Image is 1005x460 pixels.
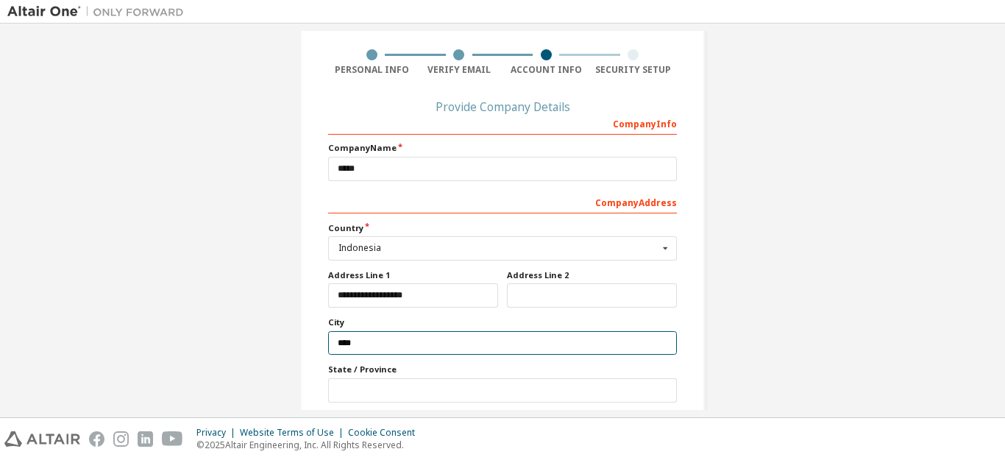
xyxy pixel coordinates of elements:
div: Privacy [196,427,240,439]
div: Company Info [328,111,677,135]
label: Address Line 2 [507,269,677,281]
img: instagram.svg [113,431,129,447]
div: Website Terms of Use [240,427,348,439]
div: Provide Company Details [328,102,677,111]
label: Address Line 1 [328,269,498,281]
label: City [328,316,677,328]
p: © 2025 Altair Engineering, Inc. All Rights Reserved. [196,439,424,451]
img: youtube.svg [162,431,183,447]
label: Country [328,222,677,234]
div: Company Address [328,190,677,213]
img: Altair One [7,4,191,19]
div: Account Info [502,64,590,76]
div: Verify Email [416,64,503,76]
label: State / Province [328,364,677,375]
div: Personal Info [328,64,416,76]
img: facebook.svg [89,431,104,447]
label: Company Name [328,142,677,154]
img: linkedin.svg [138,431,153,447]
div: Cookie Consent [348,427,424,439]
img: altair_logo.svg [4,431,80,447]
div: Security Setup [590,64,678,76]
div: Indonesia [338,244,658,252]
